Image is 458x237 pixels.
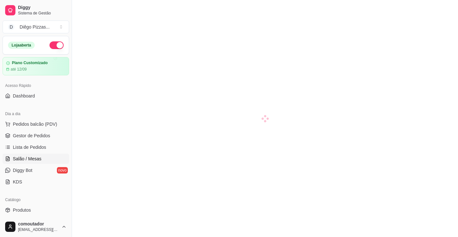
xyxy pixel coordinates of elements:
article: Plano Customizado [12,61,48,65]
span: D [8,24,14,30]
span: Produtos [13,207,31,213]
button: Pedidos balcão (PDV) [3,119,69,129]
a: Plano Customizadoaté 12/09 [3,57,69,75]
span: Gestor de Pedidos [13,132,50,139]
span: Sistema de Gestão [18,11,67,16]
a: DiggySistema de Gestão [3,3,69,18]
a: KDS [3,177,69,187]
span: [EMAIL_ADDRESS][DOMAIN_NAME] [18,227,59,232]
span: KDS [13,179,22,185]
a: Produtos [3,205,69,215]
article: até 12/09 [11,67,27,72]
span: comoutador [18,221,59,227]
span: Diggy Bot [13,167,32,174]
a: Dashboard [3,91,69,101]
a: Lista de Pedidos [3,142,69,152]
span: Diggy [18,5,67,11]
button: comoutador[EMAIL_ADDRESS][DOMAIN_NAME] [3,219,69,234]
div: Catálogo [3,195,69,205]
span: Pedidos balcão (PDV) [13,121,57,127]
button: Alterar Status [49,41,64,49]
a: Salão / Mesas [3,154,69,164]
button: Select a team [3,21,69,33]
span: Salão / Mesas [13,156,41,162]
div: Acesso Rápido [3,80,69,91]
div: Diêgo Pizzas ... [20,24,49,30]
div: Loja aberta [8,42,35,49]
span: Lista de Pedidos [13,144,46,150]
div: Dia a dia [3,109,69,119]
a: Gestor de Pedidos [3,131,69,141]
span: Dashboard [13,93,35,99]
a: Diggy Botnovo [3,165,69,175]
